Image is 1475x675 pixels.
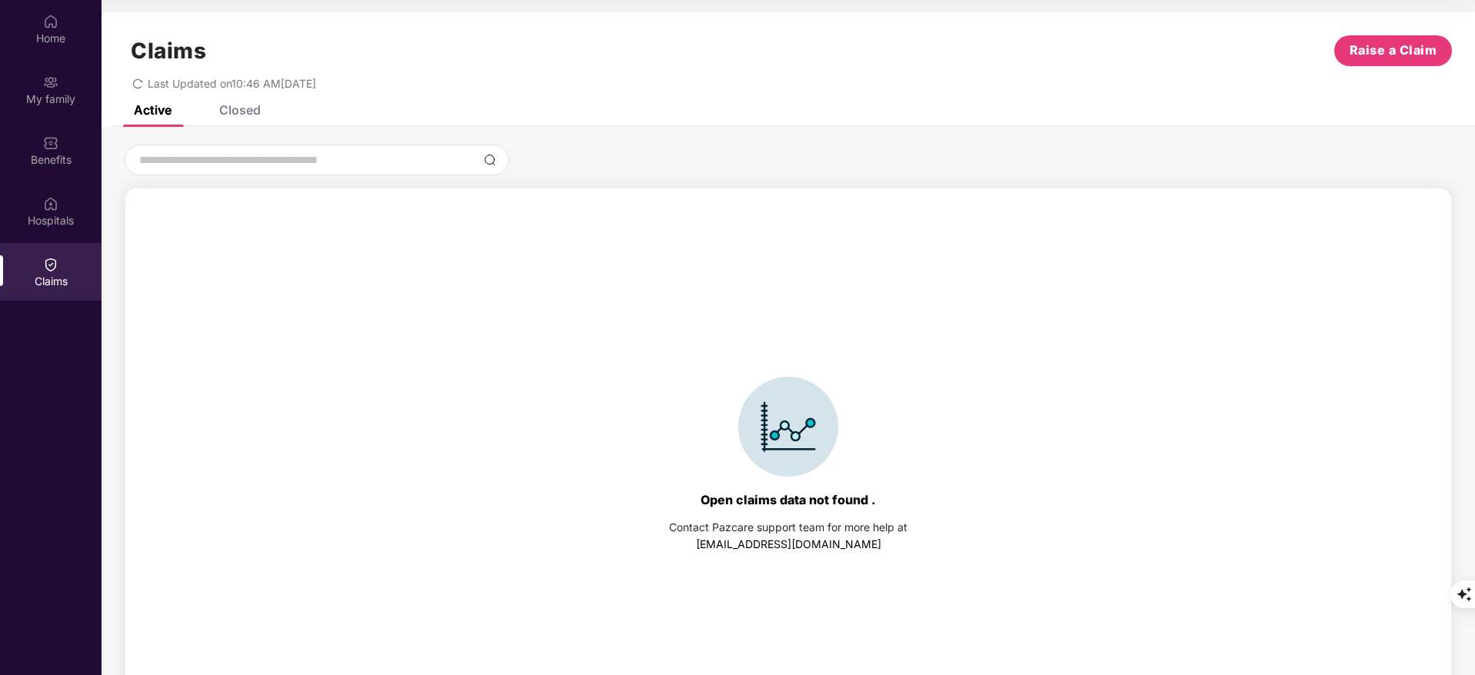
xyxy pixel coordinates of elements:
h1: Claims [131,38,206,64]
img: svg+xml;base64,PHN2ZyB3aWR0aD0iMjAiIGhlaWdodD0iMjAiIHZpZXdCb3g9IjAgMCAyMCAyMCIgZmlsbD0ibm9uZSIgeG... [43,75,58,90]
img: svg+xml;base64,PHN2ZyBpZD0iSWNvbl9DbGFpbSIgZGF0YS1uYW1lPSJJY29uIENsYWltIiB4bWxucz0iaHR0cDovL3d3dy... [738,377,838,477]
span: Raise a Claim [1350,41,1437,60]
img: svg+xml;base64,PHN2ZyBpZD0iQmVuZWZpdHMiIHhtbG5zPSJodHRwOi8vd3d3LnczLm9yZy8yMDAwL3N2ZyIgd2lkdGg9Ij... [43,135,58,151]
button: Raise a Claim [1334,35,1452,66]
a: [EMAIL_ADDRESS][DOMAIN_NAME] [696,537,881,550]
div: Open claims data not found . [701,492,876,507]
img: svg+xml;base64,PHN2ZyBpZD0iQ2xhaW0iIHhtbG5zPSJodHRwOi8vd3d3LnczLm9yZy8yMDAwL3N2ZyIgd2lkdGg9IjIwIi... [43,257,58,272]
span: redo [132,77,143,90]
img: svg+xml;base64,PHN2ZyBpZD0iSG9zcGl0YWxzIiB4bWxucz0iaHR0cDovL3d3dy53My5vcmcvMjAwMC9zdmciIHdpZHRoPS... [43,196,58,211]
img: svg+xml;base64,PHN2ZyBpZD0iU2VhcmNoLTMyeDMyIiB4bWxucz0iaHR0cDovL3d3dy53My5vcmcvMjAwMC9zdmciIHdpZH... [484,154,496,166]
div: Active [134,102,171,118]
div: Closed [219,102,261,118]
span: Last Updated on 10:46 AM[DATE] [148,77,316,90]
div: Contact Pazcare support team for more help at [669,519,907,536]
img: svg+xml;base64,PHN2ZyBpZD0iSG9tZSIgeG1sbnM9Imh0dHA6Ly93d3cudzMub3JnLzIwMDAvc3ZnIiB3aWR0aD0iMjAiIG... [43,14,58,29]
